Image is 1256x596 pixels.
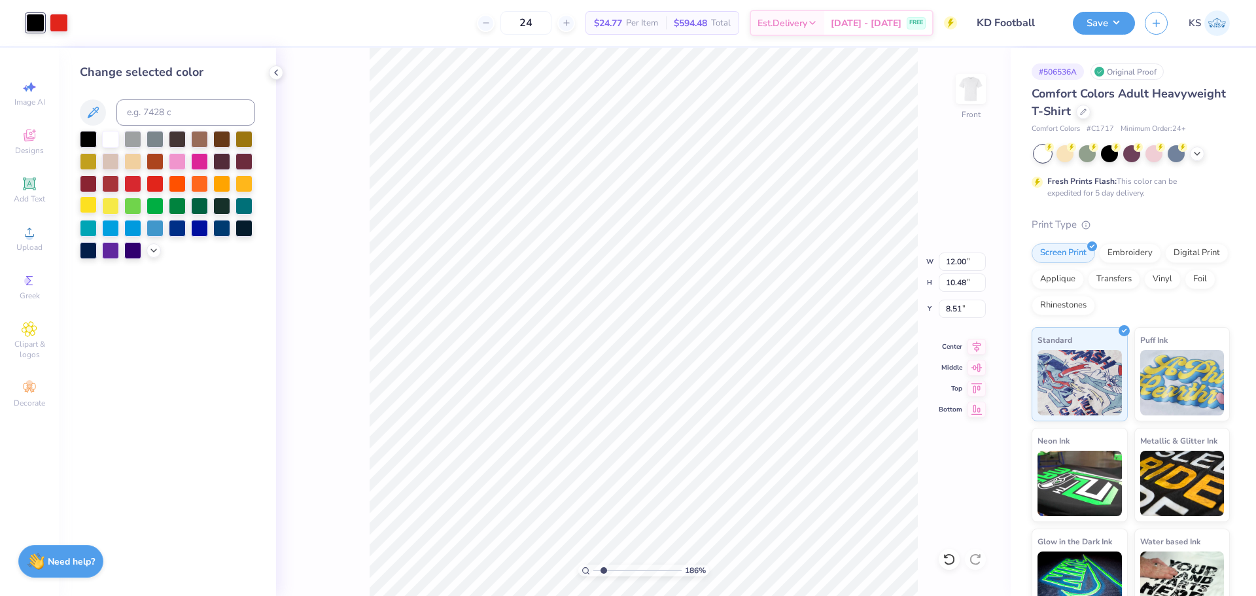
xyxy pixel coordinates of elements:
span: Comfort Colors Adult Heavyweight T-Shirt [1032,86,1226,119]
img: Metallic & Glitter Ink [1140,451,1225,516]
div: Digital Print [1165,243,1229,263]
div: Front [962,109,981,120]
img: Neon Ink [1038,451,1122,516]
div: Screen Print [1032,243,1095,263]
span: Bottom [939,405,962,414]
a: KS [1189,10,1230,36]
span: KS [1189,16,1201,31]
img: Puff Ink [1140,350,1225,415]
span: Comfort Colors [1032,124,1080,135]
span: Greek [20,290,40,301]
span: Est. Delivery [758,16,807,30]
div: Transfers [1088,270,1140,289]
span: Metallic & Glitter Ink [1140,434,1217,447]
span: Decorate [14,398,45,408]
span: $594.48 [674,16,707,30]
span: $24.77 [594,16,622,30]
span: # C1717 [1087,124,1114,135]
span: Per Item [626,16,658,30]
span: Center [939,342,962,351]
span: FREE [909,18,923,27]
div: Original Proof [1090,63,1164,80]
span: Minimum Order: 24 + [1121,124,1186,135]
strong: Need help? [48,555,95,568]
span: Clipart & logos [7,339,52,360]
div: Print Type [1032,217,1230,232]
div: Change selected color [80,63,255,81]
div: Embroidery [1099,243,1161,263]
span: Glow in the Dark Ink [1038,535,1112,548]
input: e.g. 7428 c [116,99,255,126]
span: Water based Ink [1140,535,1200,548]
span: Upload [16,242,43,253]
img: Standard [1038,350,1122,415]
div: Applique [1032,270,1084,289]
div: # 506536A [1032,63,1084,80]
span: 186 % [685,565,706,576]
span: Standard [1038,333,1072,347]
input: Untitled Design [967,10,1063,36]
span: [DATE] - [DATE] [831,16,901,30]
span: Image AI [14,97,45,107]
span: Puff Ink [1140,333,1168,347]
span: Middle [939,363,962,372]
img: Front [958,76,984,102]
span: Add Text [14,194,45,204]
input: – – [500,11,551,35]
strong: Fresh Prints Flash: [1047,176,1117,186]
div: Rhinestones [1032,296,1095,315]
button: Save [1073,12,1135,35]
span: Neon Ink [1038,434,1070,447]
span: Total [711,16,731,30]
span: Designs [15,145,44,156]
div: Foil [1185,270,1215,289]
img: Kath Sales [1204,10,1230,36]
span: Top [939,384,962,393]
div: This color can be expedited for 5 day delivery. [1047,175,1208,199]
div: Vinyl [1144,270,1181,289]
